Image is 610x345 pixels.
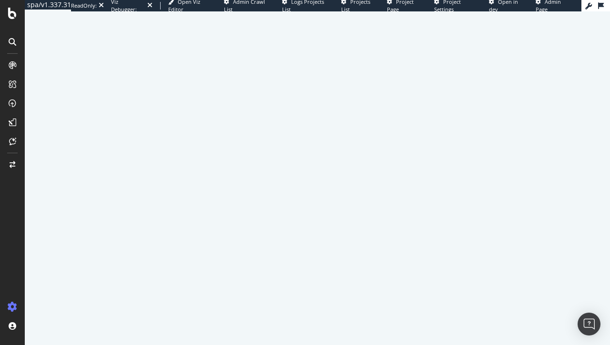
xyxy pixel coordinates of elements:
[71,2,97,10] div: ReadOnly:
[578,313,600,335] div: Open Intercom Messenger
